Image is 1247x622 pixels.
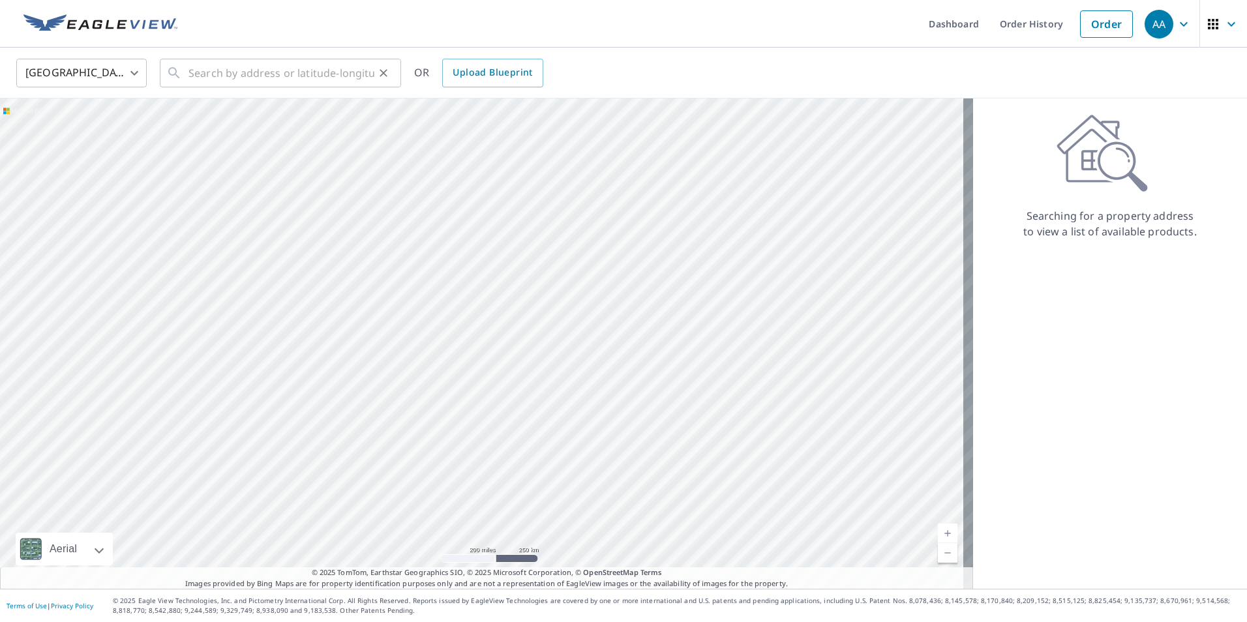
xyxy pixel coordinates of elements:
a: Privacy Policy [51,601,93,610]
a: Current Level 5, Zoom In [938,524,957,543]
a: Current Level 5, Zoom Out [938,543,957,563]
a: Order [1080,10,1133,38]
div: Aerial [16,533,113,565]
img: EV Logo [23,14,177,34]
span: Upload Blueprint [453,65,532,81]
div: Aerial [46,533,81,565]
div: AA [1145,10,1173,38]
p: Searching for a property address to view a list of available products. [1023,208,1197,239]
a: OpenStreetMap [583,567,638,577]
p: © 2025 Eagle View Technologies, Inc. and Pictometry International Corp. All Rights Reserved. Repo... [113,596,1240,615]
p: | [7,602,93,610]
input: Search by address or latitude-longitude [188,55,374,91]
a: Terms of Use [7,601,47,610]
a: Terms [640,567,662,577]
div: OR [414,59,543,87]
div: [GEOGRAPHIC_DATA] [16,55,147,91]
span: © 2025 TomTom, Earthstar Geographics SIO, © 2025 Microsoft Corporation, © [312,567,662,578]
button: Clear [374,64,393,82]
a: Upload Blueprint [442,59,543,87]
